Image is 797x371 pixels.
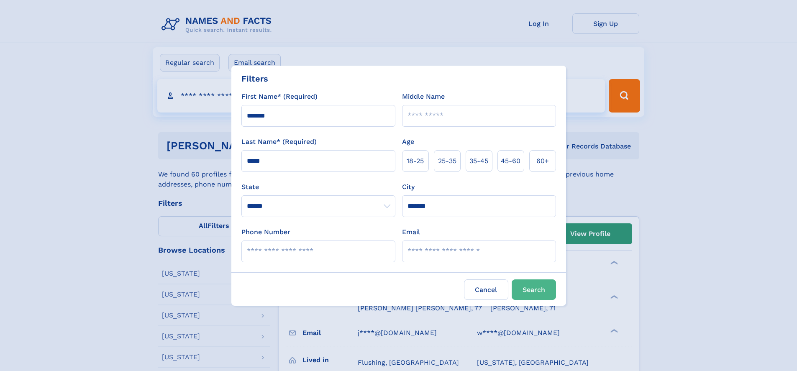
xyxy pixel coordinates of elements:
span: 45‑60 [501,156,520,166]
span: 60+ [536,156,549,166]
label: Last Name* (Required) [241,137,317,147]
button: Search [512,279,556,300]
label: Phone Number [241,227,290,237]
label: Middle Name [402,92,445,102]
label: State [241,182,395,192]
label: Email [402,227,420,237]
span: 35‑45 [469,156,488,166]
label: Cancel [464,279,508,300]
label: City [402,182,415,192]
span: 18‑25 [407,156,424,166]
div: Filters [241,72,268,85]
label: First Name* (Required) [241,92,318,102]
label: Age [402,137,414,147]
span: 25‑35 [438,156,456,166]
